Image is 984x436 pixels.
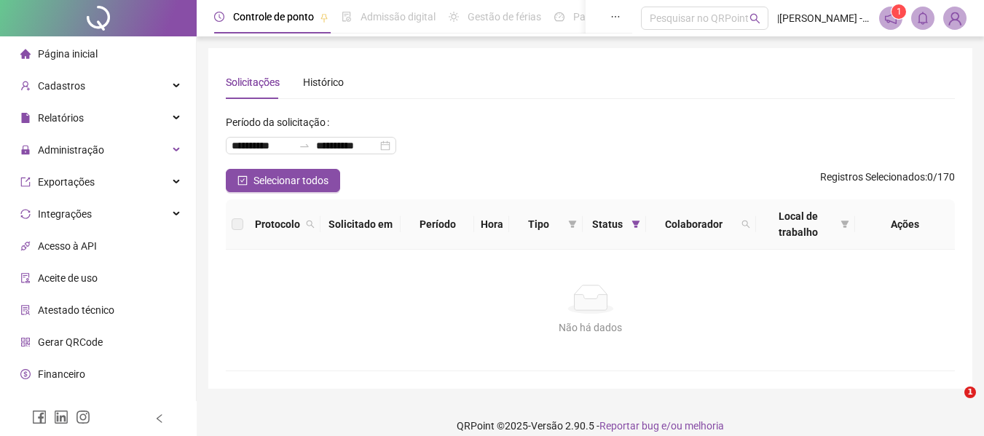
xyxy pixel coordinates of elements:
span: pushpin [320,13,328,22]
span: sync [20,209,31,219]
span: dashboard [554,12,564,22]
span: facebook [32,410,47,424]
div: Histórico [303,74,344,90]
span: Local de trabalho [762,208,835,240]
span: 1 [964,387,976,398]
th: Período [401,199,474,250]
span: Tipo [515,216,562,232]
span: file-done [342,12,352,22]
span: Financeiro [38,368,85,380]
span: bell [916,12,929,25]
span: solution [20,305,31,315]
span: clock-circle [214,12,224,22]
span: swap-right [299,140,310,151]
span: lock [20,145,31,155]
iframe: Intercom live chat [934,387,969,421]
span: search [741,220,750,229]
span: filter [568,220,577,229]
span: Painel do DP [573,11,630,23]
span: sun [449,12,459,22]
span: Registros Selecionados [820,171,925,183]
span: Cadastros [38,80,85,92]
span: search [303,213,318,235]
span: qrcode [20,337,31,347]
span: Atestado técnico [38,304,114,316]
span: filter [565,213,580,235]
span: left [154,413,165,424]
span: filter [631,220,640,229]
span: dollar [20,369,31,379]
span: audit [20,273,31,283]
span: linkedin [54,410,68,424]
span: Acesso à API [38,240,97,252]
span: Reportar bug e/ou melhoria [599,420,724,432]
sup: 1 [891,4,906,19]
span: to [299,140,310,151]
div: Não há dados [243,320,937,336]
span: filter [841,220,849,229]
span: : 0 / 170 [820,169,955,192]
div: Ações [861,216,949,232]
span: home [20,49,31,59]
span: 1 [897,7,902,17]
span: search [306,220,315,229]
span: Admissão digital [361,11,436,23]
label: Período da solicitação [226,111,335,134]
img: 88910 [944,7,966,29]
span: |[PERSON_NAME] - Clímax tecnologia [777,10,870,26]
span: search [739,213,753,235]
span: Selecionar todos [253,173,328,189]
span: export [20,177,31,187]
span: Status [589,216,626,232]
span: Exportações [38,176,95,188]
span: Página inicial [38,48,98,60]
span: Aceite de uso [38,272,98,284]
span: ellipsis [610,12,621,22]
span: filter [838,205,852,243]
span: file [20,113,31,123]
div: Solicitações [226,74,280,90]
button: Selecionar todos [226,169,340,192]
span: Gerar QRCode [38,336,103,348]
span: user-add [20,81,31,91]
span: Central de ajuda [38,400,111,412]
span: filter [629,213,643,235]
span: Protocolo [255,216,300,232]
th: Solicitado em [320,199,401,250]
span: search [749,13,760,24]
span: check-square [237,175,248,186]
th: Hora [474,199,509,250]
span: Relatórios [38,112,84,124]
span: api [20,241,31,251]
span: Administração [38,144,104,156]
span: Integrações [38,208,92,220]
span: instagram [76,410,90,424]
span: notification [884,12,897,25]
span: Gestão de férias [468,11,541,23]
span: Versão [531,420,563,432]
span: Controle de ponto [233,11,314,23]
span: Colaborador [652,216,736,232]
